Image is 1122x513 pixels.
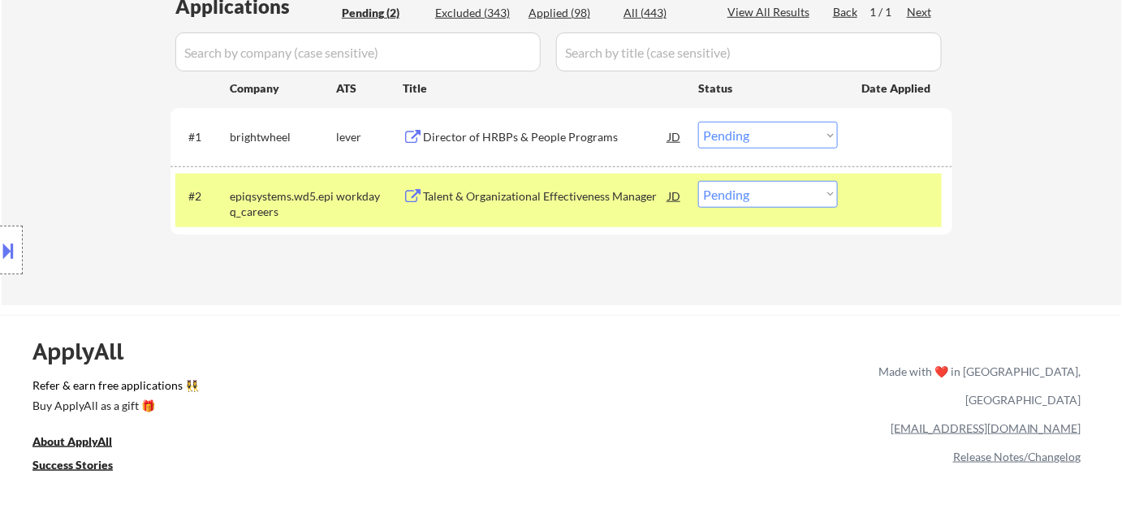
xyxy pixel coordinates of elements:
[435,5,516,21] div: Excluded (343)
[32,433,135,453] a: About ApplyAll
[423,129,668,145] div: Director of HRBPs & People Programs
[32,456,135,476] a: Success Stories
[861,80,933,97] div: Date Applied
[870,4,907,20] div: 1 / 1
[423,188,668,205] div: Talent & Organizational Effectiveness Manager
[556,32,942,71] input: Search by title (case sensitive)
[667,181,683,210] div: JD
[907,4,933,20] div: Next
[833,4,859,20] div: Back
[872,357,1081,414] div: Made with ❤️ in [GEOGRAPHIC_DATA], [GEOGRAPHIC_DATA]
[336,80,403,97] div: ATS
[953,450,1081,463] a: Release Notes/Changelog
[336,188,403,205] div: workday
[32,458,113,472] u: Success Stories
[342,5,423,21] div: Pending (2)
[175,32,541,71] input: Search by company (case sensitive)
[529,5,610,21] div: Applied (98)
[698,73,838,102] div: Status
[891,421,1081,435] a: [EMAIL_ADDRESS][DOMAIN_NAME]
[624,5,705,21] div: All (443)
[32,397,195,417] a: Buy ApplyAll as a gift 🎁
[403,80,683,97] div: Title
[32,400,195,412] div: Buy ApplyAll as a gift 🎁
[32,434,112,448] u: About ApplyAll
[727,4,814,20] div: View All Results
[336,129,403,145] div: lever
[667,122,683,151] div: JD
[230,80,336,97] div: Company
